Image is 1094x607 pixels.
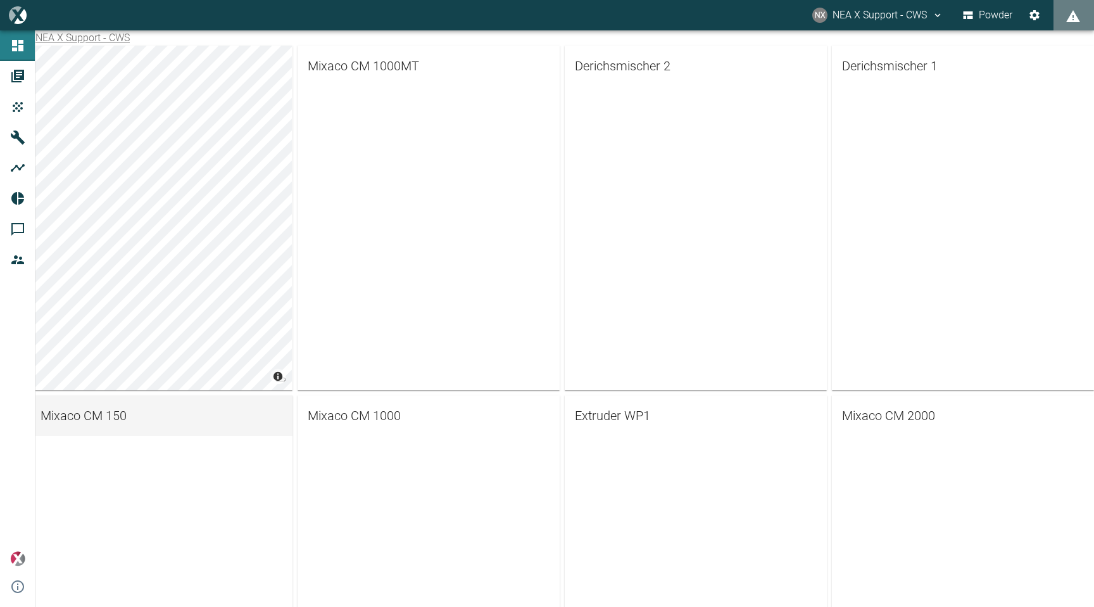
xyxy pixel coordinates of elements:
a: Derichsmischer 1 [832,46,1094,86]
span: Mixaco CM 150 [41,406,282,426]
span: Mixaco CM 2000 [842,406,1084,426]
img: Xplore Logo [10,551,25,566]
div: NX [812,8,827,23]
a: Mixaco CM 1000MT [298,46,560,86]
span: Mixaco CM 1000 [308,406,550,426]
a: Mixaco CM 1000 [298,395,560,436]
button: cws@neaxplore.com [810,4,945,27]
span: Extruder WP1 [575,406,817,426]
canvas: Map [30,46,292,390]
a: Mixaco CM 2000 [832,395,1094,436]
a: Mixaco CM 150 [30,395,292,436]
nav: breadcrumb [35,30,130,46]
a: Derichsmischer 2 [565,46,827,86]
a: Extruder WP1 [565,395,827,436]
span: Derichsmischer 2 [575,56,817,76]
img: logo [9,6,26,23]
button: Powder [960,4,1015,27]
span: Mixaco CM 1000MT [308,56,550,76]
span: Derichsmischer 1 [842,56,1084,76]
a: NEA X Support - CWS [35,32,130,44]
button: Einstellungen [1023,4,1046,27]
